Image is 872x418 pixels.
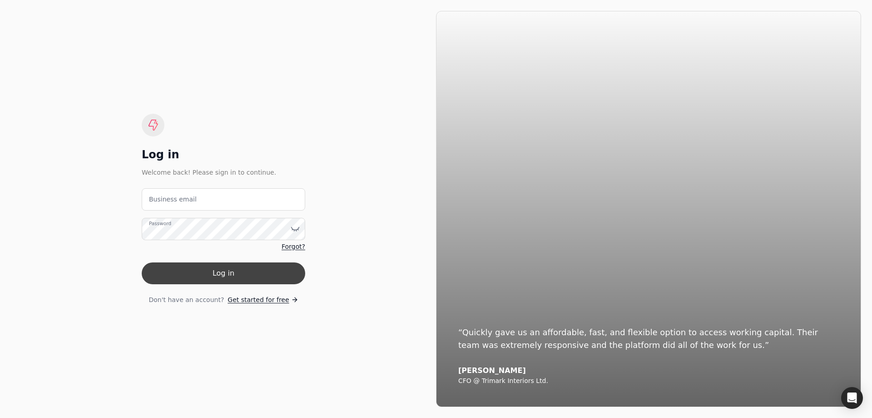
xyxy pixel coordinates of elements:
[149,195,197,204] label: Business email
[149,295,224,305] span: Don't have an account?
[458,326,839,352] div: “Quickly gave us an affordable, fast, and flexible option to access working capital. Their team w...
[142,167,305,177] div: Welcome back! Please sign in to continue.
[228,295,289,305] span: Get started for free
[228,295,298,305] a: Get started for free
[142,147,305,162] div: Log in
[458,377,839,385] div: CFO @ Trimark Interiors Ltd.
[149,220,171,227] label: Password
[282,242,305,252] a: Forgot?
[841,387,863,409] div: Open Intercom Messenger
[142,262,305,284] button: Log in
[458,366,839,375] div: [PERSON_NAME]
